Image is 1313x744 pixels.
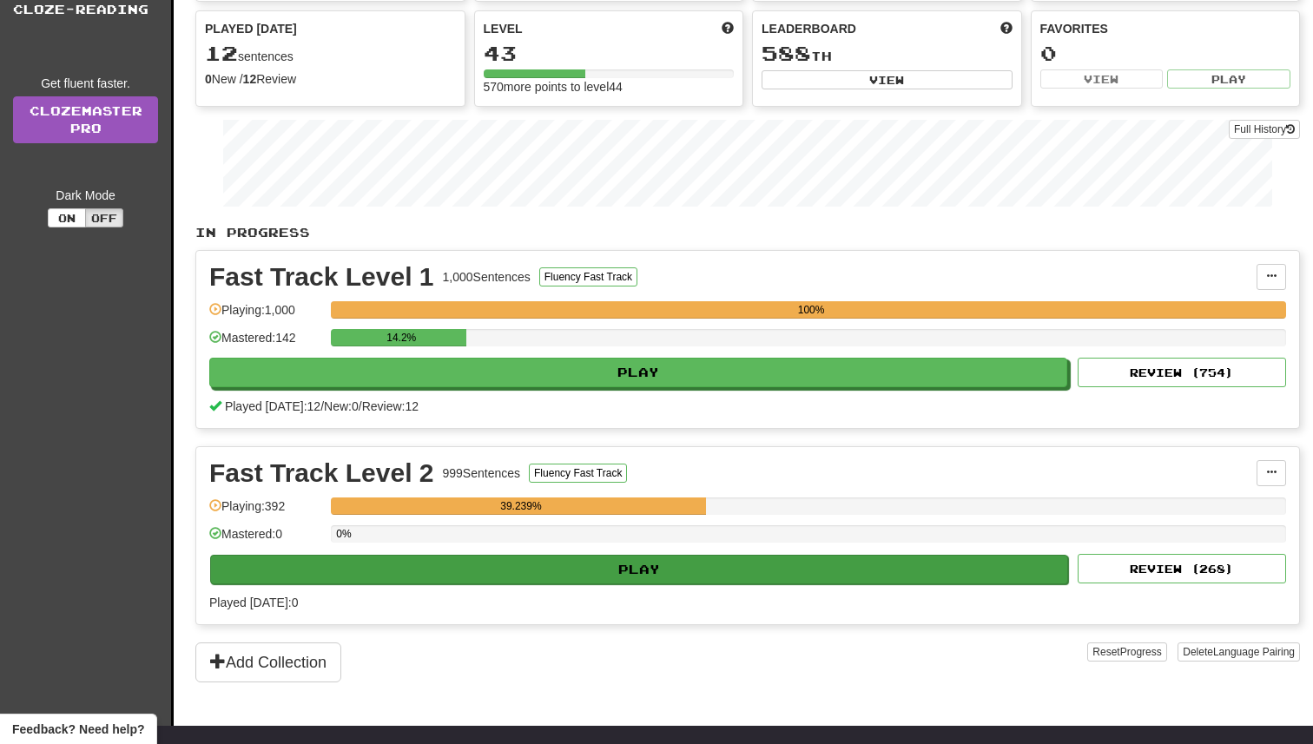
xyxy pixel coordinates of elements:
[443,464,521,482] div: 999 Sentences
[209,497,322,526] div: Playing: 392
[762,41,811,65] span: 588
[243,72,257,86] strong: 12
[13,96,158,143] a: ClozemasterPro
[1040,20,1291,37] div: Favorites
[1040,69,1164,89] button: View
[1120,646,1162,658] span: Progress
[209,460,434,486] div: Fast Track Level 2
[209,525,322,554] div: Mastered: 0
[209,596,298,609] span: Played [DATE]: 0
[1229,120,1300,139] button: Full History
[1040,43,1291,64] div: 0
[324,399,359,413] span: New: 0
[205,43,456,65] div: sentences
[48,208,86,227] button: On
[443,268,531,286] div: 1,000 Sentences
[762,43,1013,65] div: th
[205,20,297,37] span: Played [DATE]
[12,721,144,738] span: Open feedback widget
[484,43,735,64] div: 43
[85,208,123,227] button: Off
[336,301,1286,319] div: 100%
[539,267,637,286] button: Fluency Fast Track
[195,642,341,682] button: Add Collection
[1078,358,1286,387] button: Review (754)
[13,187,158,204] div: Dark Mode
[205,70,456,88] div: New / Review
[762,70,1013,89] button: View
[209,358,1067,387] button: Play
[359,399,362,413] span: /
[362,399,419,413] span: Review: 12
[1087,642,1166,662] button: ResetProgress
[484,20,523,37] span: Level
[1167,69,1290,89] button: Play
[722,20,734,37] span: Score more points to level up
[209,329,322,358] div: Mastered: 142
[209,301,322,330] div: Playing: 1,000
[1000,20,1013,37] span: This week in points, UTC
[336,329,466,346] div: 14.2%
[195,224,1300,241] p: In Progress
[205,72,212,86] strong: 0
[205,41,238,65] span: 12
[209,264,434,290] div: Fast Track Level 1
[210,555,1068,584] button: Play
[1178,642,1300,662] button: DeleteLanguage Pairing
[1078,554,1286,583] button: Review (268)
[529,464,627,483] button: Fluency Fast Track
[762,20,856,37] span: Leaderboard
[320,399,324,413] span: /
[336,497,705,515] div: 39.239%
[484,78,735,95] div: 570 more points to level 44
[225,399,320,413] span: Played [DATE]: 12
[1213,646,1295,658] span: Language Pairing
[13,75,158,92] div: Get fluent faster.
